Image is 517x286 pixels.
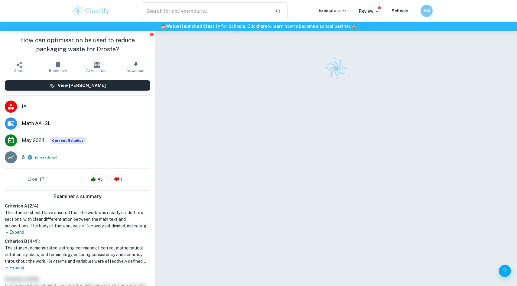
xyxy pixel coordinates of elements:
h6: AM [423,8,430,14]
p: Expand [5,265,150,271]
h6: View [PERSON_NAME] [58,82,106,89]
h6: Criterion A [ 2 / 4 ]: [5,203,150,209]
button: Bookmark [39,59,77,76]
a: here [258,24,267,29]
div: 1 [111,175,128,184]
h6: Like it? [28,176,44,183]
p: Review [359,8,379,14]
button: Download [116,59,155,76]
span: Math AA - SL [22,120,150,127]
h6: We just launched Clastify for Schools. Click to learn how to become a school partner. [1,23,516,30]
button: Report issue [149,32,154,37]
button: AM [421,5,433,17]
input: Search for any exemplars... [142,2,271,19]
span: 🏫 [161,24,166,29]
p: 6 [22,154,25,161]
span: 43 [94,176,106,182]
h1: The student should have ensured that the work was clearly divided into sections, with clear diffe... [5,209,150,229]
h6: Examiner's summary [2,193,153,200]
p: Expand [5,229,150,236]
button: AI Assistant [78,59,116,76]
img: Clastify logo [72,5,111,17]
h6: Criterion B [ 4 / 4 ]: [5,238,150,245]
span: AI Assistant [86,69,108,73]
span: IA [22,103,150,110]
button: Breakdown [36,155,56,160]
p: Exemplars [319,7,347,14]
span: Download [127,69,145,73]
span: 🏫 [351,24,356,29]
span: Current Syllabus [50,137,86,144]
span: 1 [117,176,126,182]
button: Help and Feedback [499,265,511,277]
div: 43 [88,175,108,184]
span: Share [14,69,24,73]
div: This exemplar is based on the current syllabus. Feel free to refer to it for inspiration/ideas wh... [50,137,86,144]
img: AI Assistant [94,62,100,68]
span: ( ) [35,155,57,160]
a: Schools [392,8,408,13]
h1: The student demonstrated a strong command of correct mathematical notation, symbols, and terminol... [5,245,150,265]
button: View [PERSON_NAME] [5,80,150,91]
span: Bookmark [49,69,67,73]
img: Clastify logo [321,54,351,84]
span: May 2024 [22,137,45,144]
h1: How can optimisation be used to reduce packaging waste for Droste? [5,36,150,54]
